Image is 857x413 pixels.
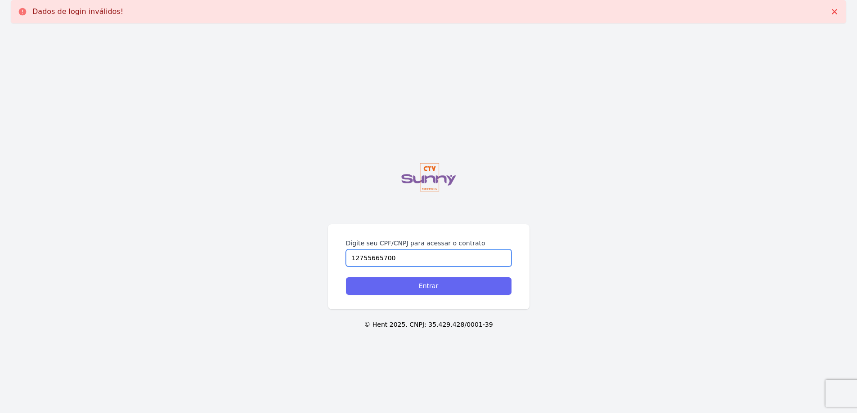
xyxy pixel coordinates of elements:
input: Entrar [346,277,512,295]
p: © Hent 2025. CNPJ: 35.429.428/0001-39 [14,320,843,329]
p: Dados de login inválidos! [32,7,123,16]
input: Digite seu CPF ou CNPJ [346,249,512,266]
label: Digite seu CPF/CNPJ para acessar o contrato [346,239,512,248]
img: logo%20sunny%20principal.png [379,145,478,210]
